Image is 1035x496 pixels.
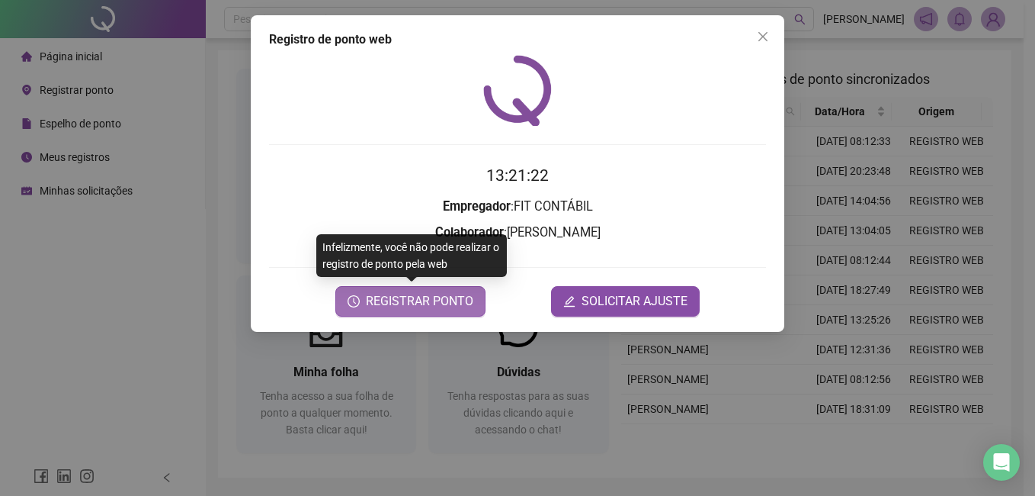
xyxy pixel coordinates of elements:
button: REGISTRAR PONTO [335,286,485,317]
span: SOLICITAR AJUSTE [582,292,687,311]
button: editSOLICITAR AJUSTE [551,286,700,317]
strong: Empregador [443,199,511,214]
h3: : FIT CONTÁBIL [269,197,766,217]
time: 13:21:22 [486,166,549,185]
strong: Colaborador [435,225,504,240]
span: clock-circle [348,295,360,308]
div: Registro de ponto web [269,31,766,49]
h3: : [PERSON_NAME] [269,223,766,243]
div: Infelizmente, você não pode realizar o registro de ponto pela web [316,234,507,277]
img: QRPoint [483,55,552,126]
span: edit [563,295,575,308]
span: REGISTRAR PONTO [366,292,473,311]
button: Close [751,24,775,49]
div: Open Intercom Messenger [983,444,1020,481]
span: close [757,31,769,43]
